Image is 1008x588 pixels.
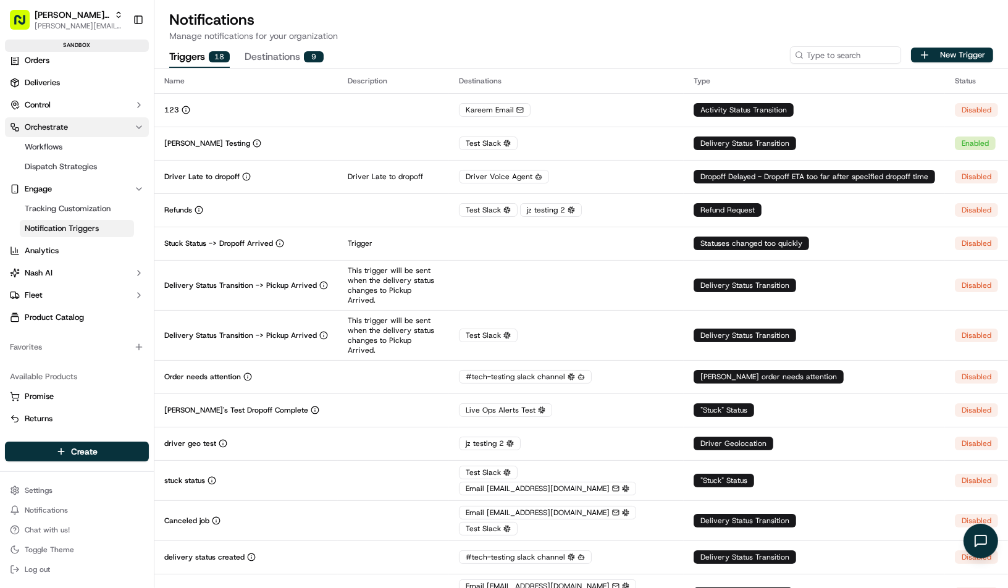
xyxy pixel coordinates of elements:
[694,237,809,250] div: Statuses changed too quickly
[459,76,674,86] div: Destinations
[164,372,241,382] p: Order needs attention
[164,476,205,485] p: stuck status
[694,279,796,292] div: Delivery Status Transition
[459,370,592,384] div: #tech-testing slack channel
[694,170,935,183] div: Dropoff Delayed - Dropoff ETA too far after specified dropoff time
[25,245,59,256] span: Analytics
[694,370,844,384] div: [PERSON_NAME] order needs attention
[459,550,592,564] div: #tech-testing slack channel
[348,266,439,305] p: This trigger will be sent when the delivery status changes to Pickup Arrived.
[164,76,328,86] div: Name
[955,437,998,450] div: Disabled
[5,241,149,261] a: Analytics
[955,514,998,527] div: Disabled
[169,47,230,68] button: Triggers
[25,141,62,153] span: Workflows
[790,46,901,64] input: Type to search
[520,203,582,217] div: jz testing 2
[10,391,144,402] a: Promise
[955,237,998,250] div: Disabled
[5,285,149,305] button: Fleet
[348,238,439,248] p: Trigger
[459,522,518,535] div: Test Slack
[71,445,98,458] span: Create
[964,524,998,558] button: Open chat
[12,117,35,140] img: 1736555255976-a54dd68f-1ca7-489b-9aae-adbdc363a1c4
[164,205,192,215] p: Refunds
[5,73,149,93] a: Deliveries
[12,180,22,190] div: 📗
[164,238,273,248] p: Stuck Status -> Dropoff Arrived
[25,565,50,574] span: Log out
[5,117,149,137] button: Orchestrate
[10,413,144,424] a: Returns
[99,174,203,196] a: 💻API Documentation
[5,367,149,387] div: Available Products
[5,502,149,519] button: Notifications
[25,223,99,234] span: Notification Triggers
[694,514,796,527] div: Delivery Status Transition
[459,329,518,342] div: Test Slack
[164,105,179,115] p: 123
[348,316,439,355] p: This trigger will be sent when the delivery status changes to Pickup Arrived.
[459,203,518,217] div: Test Slack
[25,55,49,66] span: Orders
[459,482,636,495] div: Email [EMAIL_ADDRESS][DOMAIN_NAME]
[20,158,134,175] a: Dispatch Strategies
[104,180,114,190] div: 💻
[12,12,37,36] img: Nash
[25,290,43,301] span: Fleet
[25,312,84,323] span: Product Catalog
[164,405,308,415] p: [PERSON_NAME]'s Test Dropoff Complete
[25,77,60,88] span: Deliveries
[5,541,149,558] button: Toggle Theme
[955,474,998,487] div: Disabled
[25,267,52,279] span: Nash AI
[955,203,998,217] div: Disabled
[5,179,149,199] button: Engage
[955,550,998,564] div: Disabled
[25,122,68,133] span: Orchestrate
[5,5,128,35] button: [PERSON_NAME] Org[PERSON_NAME][EMAIL_ADDRESS][DOMAIN_NAME]
[25,203,111,214] span: Tracking Customization
[25,413,52,424] span: Returns
[5,40,149,52] div: sandbox
[164,280,317,290] p: Delivery Status Transition -> Pickup Arrived
[694,403,754,417] div: "Stuck" Status
[694,437,773,450] div: Driver Geolocation
[955,76,998,86] div: Status
[209,51,230,62] div: 18
[5,337,149,357] div: Favorites
[5,308,149,327] a: Product Catalog
[5,263,149,283] button: Nash AI
[25,161,97,172] span: Dispatch Strategies
[459,170,549,183] div: Driver Voice Agent
[955,370,998,384] div: Disabled
[5,387,149,406] button: Promise
[245,47,324,68] button: Destinations
[210,121,225,136] button: Start new chat
[5,51,149,70] a: Orders
[955,103,998,117] div: Disabled
[35,21,123,31] button: [PERSON_NAME][EMAIL_ADDRESS][DOMAIN_NAME]
[25,391,54,402] span: Promise
[694,103,794,117] div: Activity Status Transition
[25,178,94,191] span: Knowledge Base
[7,174,99,196] a: 📗Knowledge Base
[20,220,134,237] a: Notification Triggers
[25,485,52,495] span: Settings
[169,10,993,30] h1: Notifications
[123,209,149,218] span: Pylon
[42,130,156,140] div: We're available if you need us!
[164,439,216,448] p: driver geo test
[694,329,796,342] div: Delivery Status Transition
[459,103,531,117] div: Kareem Email
[164,516,209,526] p: Canceled job
[32,79,222,92] input: Got a question? Start typing here...
[5,409,149,429] button: Returns
[459,403,552,417] div: Live Ops Alerts Test
[955,403,998,417] div: Disabled
[25,545,74,555] span: Toggle Theme
[117,178,198,191] span: API Documentation
[12,49,225,69] p: Welcome 👋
